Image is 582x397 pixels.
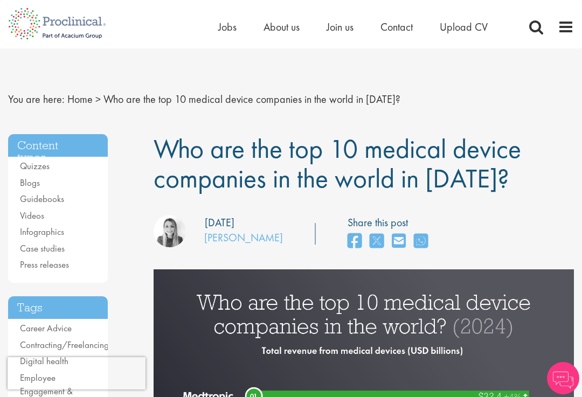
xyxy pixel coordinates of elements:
[264,20,300,34] a: About us
[67,92,93,106] a: breadcrumb link
[440,20,488,34] a: Upload CV
[547,362,579,394] img: Chatbot
[204,231,283,245] a: [PERSON_NAME]
[20,193,64,205] a: Guidebooks
[8,92,65,106] span: You are here:
[414,230,428,253] a: share on whats app
[20,339,109,351] a: Contracting/Freelancing
[20,226,64,238] a: Infographics
[348,215,433,231] label: Share this post
[218,20,237,34] a: Jobs
[154,131,521,196] span: Who are the top 10 medical device companies in the world in [DATE]?
[8,296,108,319] h3: Tags
[327,20,354,34] a: Join us
[380,20,413,34] a: Contact
[392,230,406,253] a: share on email
[20,177,40,189] a: Blogs
[8,134,108,157] h3: Content types
[370,230,384,253] a: share on twitter
[20,355,68,367] a: Digital health
[348,230,362,253] a: share on facebook
[95,92,101,106] span: >
[154,215,186,247] img: Hannah Burke
[8,357,145,389] iframe: reCAPTCHA
[205,215,234,231] div: [DATE]
[103,92,400,106] span: Who are the top 10 medical device companies in the world in [DATE]?
[20,322,72,334] a: Career Advice
[20,259,69,270] a: Press releases
[20,242,65,254] a: Case studies
[20,160,50,172] a: Quizzes
[20,210,44,221] a: Videos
